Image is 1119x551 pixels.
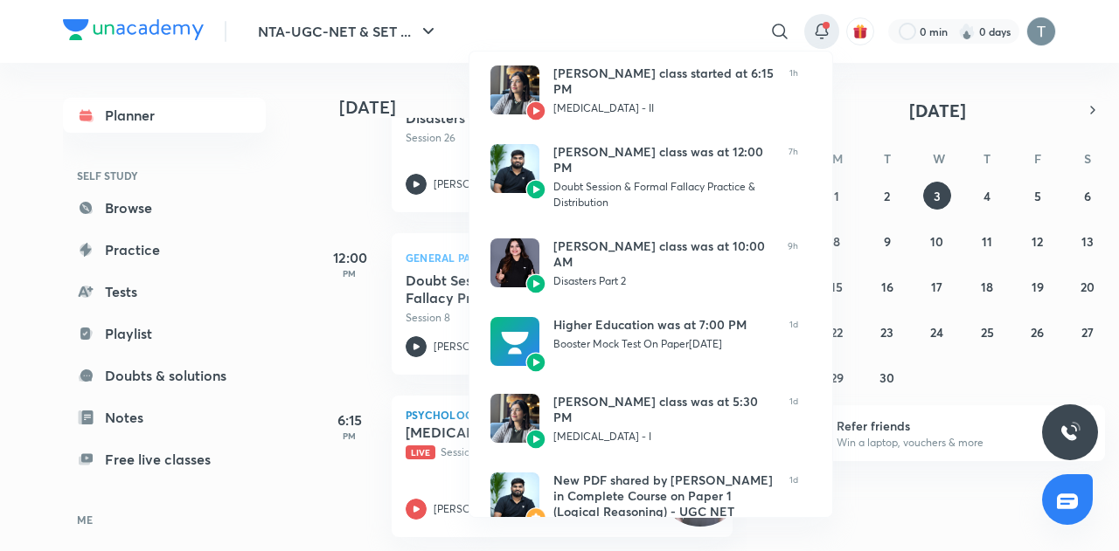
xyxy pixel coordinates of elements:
div: [PERSON_NAME] class started at 6:15 PM [553,65,775,97]
div: [PERSON_NAME] class was at 10:00 AM [553,238,774,270]
img: Avatar [490,238,539,287]
div: [PERSON_NAME] class was at 5:30 PM [553,394,775,425]
span: 1d [789,394,798,444]
a: AvatarAvatar[PERSON_NAME] class was at 12:00 PMDoubt Session & Formal Fallacy Practice & Distribu... [469,130,819,224]
div: Doubt Session & Formal Fallacy Practice & Distribution [553,179,775,210]
div: New PDF shared by [PERSON_NAME] in Complete Course on Paper 1 (Logical Reasoning) - UGC NET [DATE] [553,472,775,535]
a: AvatarAvatar[PERSON_NAME] class was at 5:30 PM[MEDICAL_DATA] - I1d [469,380,819,458]
img: Avatar [490,472,539,521]
a: AvatarAvatarHigher Education was at 7:00 PMBooster Mock Test On Paper[DATE]1d [469,303,819,380]
img: Avatar [490,144,539,193]
a: AvatarAvatar[PERSON_NAME] class started at 6:15 PM[MEDICAL_DATA] - II1h [469,52,819,130]
img: Avatar [490,317,539,366]
span: 1d [789,317,798,366]
img: Avatar [525,352,546,373]
img: Avatar [525,429,546,450]
span: 1h [789,65,798,116]
div: Disasters Part 2 [553,273,774,289]
div: Booster Mock Test On Paper[DATE] [553,336,775,352]
span: 7h [789,144,798,210]
img: Avatar [490,65,539,114]
img: Avatar [525,179,546,200]
img: Avatar [525,507,546,528]
a: AvatarAvatar[PERSON_NAME] class was at 10:00 AMDisasters Part 29h [469,224,819,303]
div: [MEDICAL_DATA] - II [553,100,775,116]
img: Avatar [525,273,546,294]
img: Avatar [490,394,539,443]
div: [PERSON_NAME] class was at 12:00 PM [553,144,775,176]
div: [MEDICAL_DATA] - I [553,429,775,444]
img: Avatar [525,100,546,121]
div: Higher Education was at 7:00 PM [553,317,775,333]
span: 9h [788,238,798,289]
